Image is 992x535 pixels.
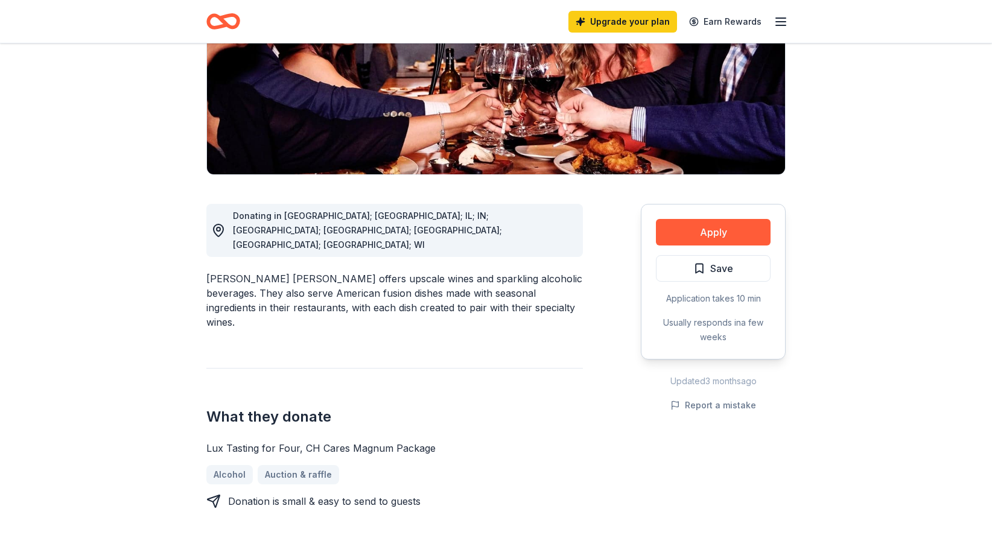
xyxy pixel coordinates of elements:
[656,255,771,282] button: Save
[656,219,771,245] button: Apply
[656,315,771,344] div: Usually responds in a few weeks
[206,7,240,36] a: Home
[206,271,583,329] div: [PERSON_NAME] [PERSON_NAME] offers upscale wines and sparkling alcoholic beverages. They also ser...
[228,494,421,508] div: Donation is small & easy to send to guests
[682,11,769,33] a: Earn Rewards
[656,291,771,306] div: Application takes 10 min
[568,11,677,33] a: Upgrade your plan
[206,441,583,455] div: Lux Tasting for Four, CH Cares Magnum Package
[670,398,756,413] button: Report a mistake
[206,407,583,426] h2: What they donate
[233,211,502,250] span: Donating in [GEOGRAPHIC_DATA]; [GEOGRAPHIC_DATA]; IL; IN; [GEOGRAPHIC_DATA]; [GEOGRAPHIC_DATA]; [...
[641,374,786,388] div: Updated 3 months ago
[710,261,733,276] span: Save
